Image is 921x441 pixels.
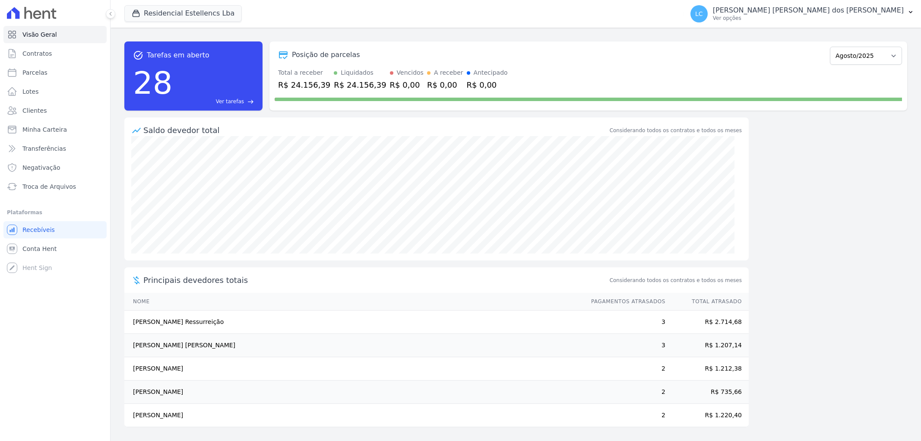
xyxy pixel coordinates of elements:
a: Clientes [3,102,107,119]
th: Total Atrasado [666,293,749,311]
td: [PERSON_NAME] [124,357,583,381]
span: Tarefas em aberto [147,50,209,60]
span: Troca de Arquivos [22,182,76,191]
td: 2 [583,404,666,427]
div: Considerando todos os contratos e todos os meses [610,127,742,134]
a: Visão Geral [3,26,107,43]
td: R$ 2.714,68 [666,311,749,334]
div: R$ 0,00 [390,79,424,91]
button: LC [PERSON_NAME] [PERSON_NAME] dos [PERSON_NAME] Ver opções [684,2,921,26]
div: R$ 24.156,39 [334,79,386,91]
div: Vencidos [397,68,424,77]
a: Parcelas [3,64,107,81]
div: Saldo devedor total [143,124,608,136]
a: Transferências [3,140,107,157]
td: [PERSON_NAME] [PERSON_NAME] [124,334,583,357]
td: R$ 1.220,40 [666,404,749,427]
button: Residencial Estellencs Lba [124,5,242,22]
p: Ver opções [713,15,904,22]
a: Troca de Arquivos [3,178,107,195]
span: Recebíveis [22,225,55,234]
span: Transferências [22,144,66,153]
div: Posição de parcelas [292,50,360,60]
td: [PERSON_NAME] [124,404,583,427]
td: 3 [583,311,666,334]
div: Plataformas [7,207,103,218]
a: Lotes [3,83,107,100]
span: task_alt [133,50,143,60]
th: Pagamentos Atrasados [583,293,666,311]
td: 2 [583,357,666,381]
div: Liquidados [341,68,373,77]
span: east [247,98,254,105]
div: Antecipado [474,68,508,77]
span: Clientes [22,106,47,115]
div: R$ 0,00 [467,79,508,91]
span: Considerando todos os contratos e todos os meses [610,276,742,284]
td: 2 [583,381,666,404]
td: R$ 1.212,38 [666,357,749,381]
span: Negativação [22,163,60,172]
div: A receber [434,68,463,77]
span: LC [695,11,703,17]
a: Ver tarefas east [176,98,254,105]
span: Principais devedores totais [143,274,608,286]
td: [PERSON_NAME] [124,381,583,404]
div: Total a receber [278,68,330,77]
td: 3 [583,334,666,357]
a: Minha Carteira [3,121,107,138]
a: Negativação [3,159,107,176]
th: Nome [124,293,583,311]
a: Contratos [3,45,107,62]
span: Conta Hent [22,244,57,253]
td: R$ 1.207,14 [666,334,749,357]
div: R$ 24.156,39 [278,79,330,91]
span: Parcelas [22,68,47,77]
a: Recebíveis [3,221,107,238]
div: R$ 0,00 [427,79,463,91]
p: [PERSON_NAME] [PERSON_NAME] dos [PERSON_NAME] [713,6,904,15]
span: Ver tarefas [216,98,244,105]
td: R$ 735,66 [666,381,749,404]
span: Visão Geral [22,30,57,39]
span: Lotes [22,87,39,96]
span: Minha Carteira [22,125,67,134]
span: Contratos [22,49,52,58]
td: [PERSON_NAME] Ressurreição [124,311,583,334]
a: Conta Hent [3,240,107,257]
div: 28 [133,60,173,105]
